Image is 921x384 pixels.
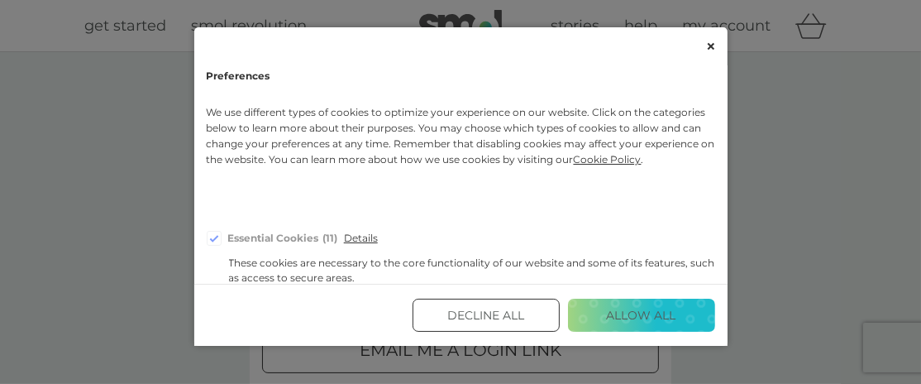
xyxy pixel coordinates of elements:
[207,104,715,192] p: We use different types of cookies to optimize your experience on our website. Click on the catego...
[228,233,338,243] div: Essential Cookies
[413,299,560,332] button: Decline All
[568,299,715,332] button: Allow All
[344,233,378,243] span: Details
[229,256,715,286] div: These cookies are necessary to the core functionality of our website and some of its features, su...
[707,40,715,53] button: Close
[574,153,642,166] span: Cookie Policy
[207,65,715,87] h2: Preferences
[194,27,728,346] div: Cookie Consent Preferences
[322,233,337,243] div: 11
